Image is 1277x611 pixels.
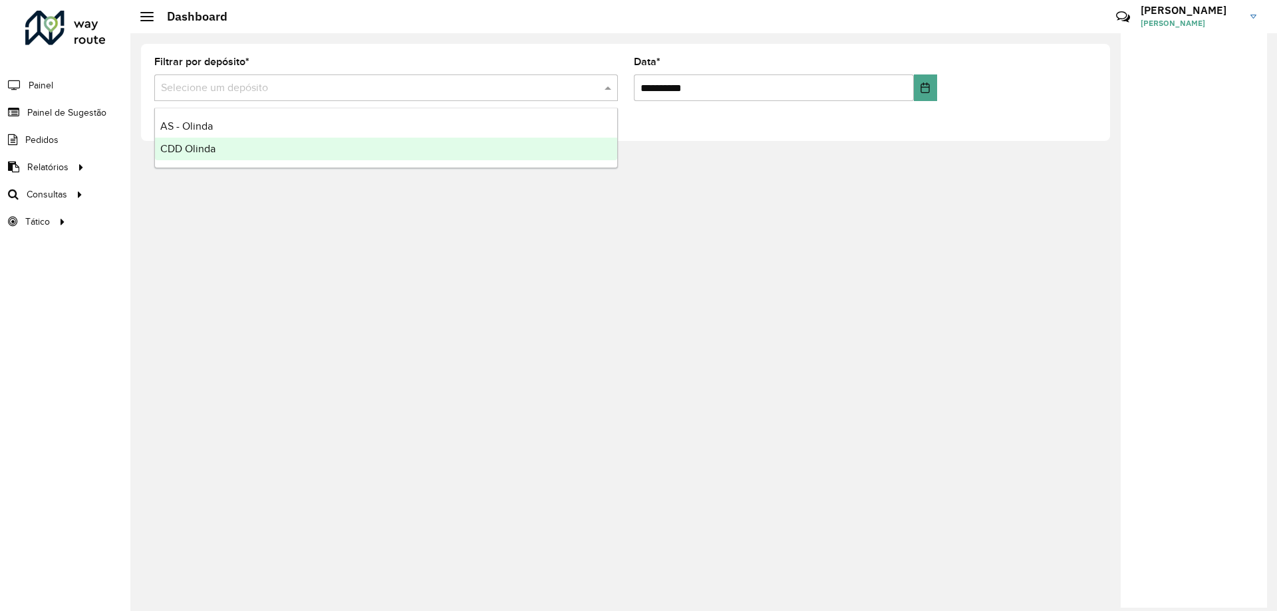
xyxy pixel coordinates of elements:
span: Painel de Sugestão [27,106,106,120]
span: Pedidos [25,133,59,147]
span: Relatórios [27,160,69,174]
span: Consultas [27,187,67,201]
span: Tático [25,215,50,229]
span: CDD Olinda [160,143,215,154]
ng-dropdown-panel: Options list [154,108,618,168]
h3: [PERSON_NAME] [1141,4,1240,17]
button: Choose Date [914,74,937,101]
label: Data [634,54,660,70]
a: Contato Rápido [1109,3,1137,31]
span: AS - Olinda [160,120,213,132]
h2: Dashboard [154,9,227,24]
label: Filtrar por depósito [154,54,249,70]
span: Painel [29,78,53,92]
span: [PERSON_NAME] [1141,17,1240,29]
